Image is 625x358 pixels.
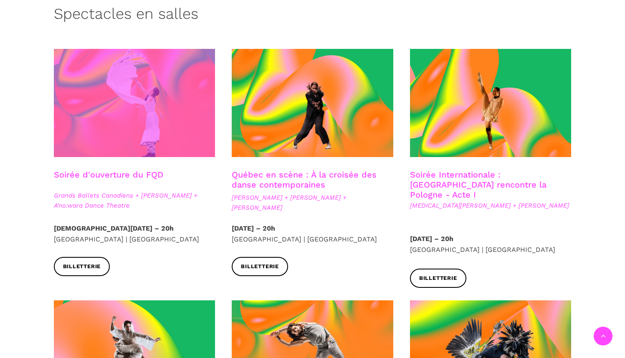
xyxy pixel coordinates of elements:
a: Billetterie [232,257,288,276]
a: Québec en scène : À la croisée des danse contemporaines [232,170,377,190]
span: [PERSON_NAME] + [PERSON_NAME] + [PERSON_NAME] [232,193,393,213]
span: Billetterie [63,262,101,271]
a: Billetterie [410,269,466,287]
strong: [DATE] – 20h [232,224,275,232]
span: [MEDICAL_DATA][PERSON_NAME] + [PERSON_NAME] [410,201,572,211]
a: Billetterie [54,257,110,276]
span: Billetterie [419,274,457,283]
p: [GEOGRAPHIC_DATA] | [GEOGRAPHIC_DATA] [232,223,393,244]
a: Soirée d'ouverture du FQD [54,170,163,180]
a: Soirée Internationale : [GEOGRAPHIC_DATA] rencontre la Pologne - Acte I [410,170,547,200]
p: [GEOGRAPHIC_DATA] | [GEOGRAPHIC_DATA] [410,234,572,255]
span: Billetterie [241,262,279,271]
span: Grands Ballets Canadiens + [PERSON_NAME] + A'no:wara Dance Theatre [54,190,215,211]
p: [GEOGRAPHIC_DATA] | [GEOGRAPHIC_DATA] [54,223,215,244]
h3: Spectacles en salles [54,5,198,26]
strong: [DATE] – 20h [410,235,453,243]
strong: [DEMOGRAPHIC_DATA][DATE] – 20h [54,224,174,232]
